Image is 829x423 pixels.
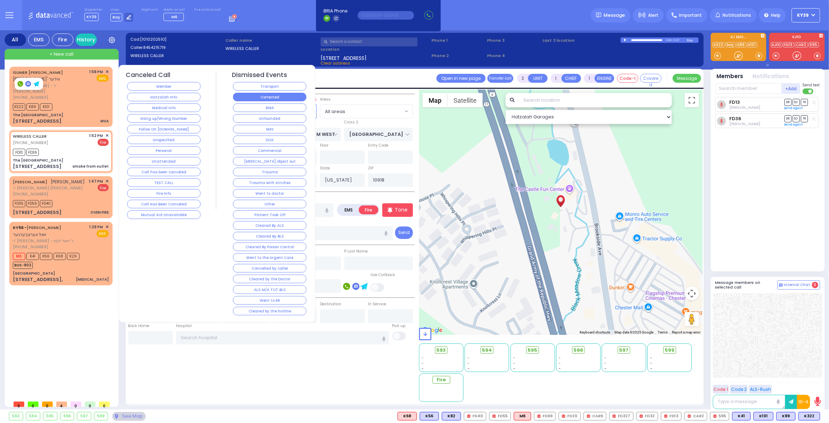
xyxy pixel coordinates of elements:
[171,14,177,20] span: M6
[467,414,471,418] img: red-radio-icon.svg
[769,35,825,40] label: KJFD
[437,376,446,383] span: Fire
[587,414,590,418] img: red-radio-icon.svg
[40,200,52,207] span: FD40
[233,146,306,155] button: Commercial
[648,12,658,19] span: Alert
[164,8,186,12] label: Medic on call
[233,264,306,272] button: Cancelled by caller
[28,34,50,46] div: EMS
[617,74,638,83] button: Code-1
[605,366,607,371] span: -
[84,13,99,21] span: KY39
[464,412,486,421] div: FD40
[72,164,109,169] div: smoke from outlet
[26,149,39,156] span: FD36
[13,209,62,216] div: [STREET_ADDRESS]
[71,402,81,407] span: 0
[89,179,103,184] span: 1:47 PM
[422,361,424,366] span: -
[233,114,306,123] button: Unfounded
[729,121,760,127] span: Abraham Altman
[730,385,748,394] button: Code 2
[53,253,66,260] span: K68
[534,412,556,421] div: FD69
[233,285,306,294] button: ALS M/A TOT BLS
[9,412,23,420] div: 593
[368,301,386,307] label: In Service
[321,37,418,46] input: Search a contact
[76,277,109,282] div: [MEDICAL_DATA]
[13,231,46,238] span: יואל ווערצבערגער
[783,42,794,47] a: FD13
[26,103,39,111] span: K89
[666,36,672,44] div: 0:00
[674,36,680,44] div: 0:27
[320,105,403,118] span: All areas
[98,139,109,146] span: Fire
[398,412,417,421] div: ALS
[127,178,201,187] button: TEST CALL
[13,133,47,139] a: WIRELESS CALLER
[233,232,306,240] button: Cleared By BLS
[110,8,134,12] label: Lines
[13,271,55,276] div: [GEOGRAPHIC_DATA]
[338,205,359,214] label: EMS
[665,347,674,354] span: 599
[784,282,810,287] span: Internal Chat
[40,103,52,111] span: K101
[323,8,347,14] span: BRIA Phone
[233,210,306,219] button: Patient Took Off
[561,74,581,83] button: CHIEF
[711,35,766,40] label: KJ EMS...
[43,412,57,420] div: 595
[127,189,201,198] button: Fire Info
[176,323,192,329] label: Hospital
[127,103,201,112] button: Medical Info
[84,8,102,12] label: Dispatcher
[467,361,470,366] span: -
[792,8,820,22] button: KY39
[13,76,60,82] span: [PERSON_NAME]' ווידער
[233,296,306,305] button: Went to ER
[513,361,515,366] span: -
[52,34,73,46] div: Fire
[747,42,757,47] a: K101
[320,105,413,118] span: All areas
[13,191,48,197] span: [PHONE_NUMBER]
[722,12,751,19] span: Notifications
[127,157,201,165] button: Unattended
[359,205,379,214] label: Fire
[233,157,306,165] button: [MEDICAL_DATA] object out
[543,37,621,44] label: Last 3 location
[127,114,201,123] button: Hang up/Wrong Number
[685,93,699,107] button: Toggle fullscreen view
[368,143,388,148] label: Entry Code
[710,412,729,421] div: 595
[28,402,38,407] span: 0
[127,210,201,219] button: Mutual Aid Unavailable
[67,253,79,260] span: K29
[13,253,25,260] span: M6
[105,133,109,139] span: ✕
[13,118,62,125] div: [STREET_ADDRESS]
[489,412,511,421] div: FD55
[130,36,223,42] label: Cad:
[13,95,48,100] span: [PHONE_NUMBER]
[13,179,47,185] a: [PERSON_NAME]
[89,69,103,75] span: 1:58 PM
[482,347,492,354] span: 594
[127,93,201,101] button: Hatzalah Info
[233,221,306,230] button: Cleared By ALS
[776,412,796,421] div: K89
[127,200,201,208] button: Call Has Been Canceled
[685,312,699,326] button: Drag Pegman onto the map to open Street View
[344,249,368,254] label: P Last Name
[784,99,792,106] span: DR
[344,119,358,125] label: Cross 2
[100,118,109,124] div: MVA
[487,37,540,44] span: Phone 3
[13,149,25,156] span: FD13
[420,412,439,421] div: BLS
[640,74,662,83] button: Covered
